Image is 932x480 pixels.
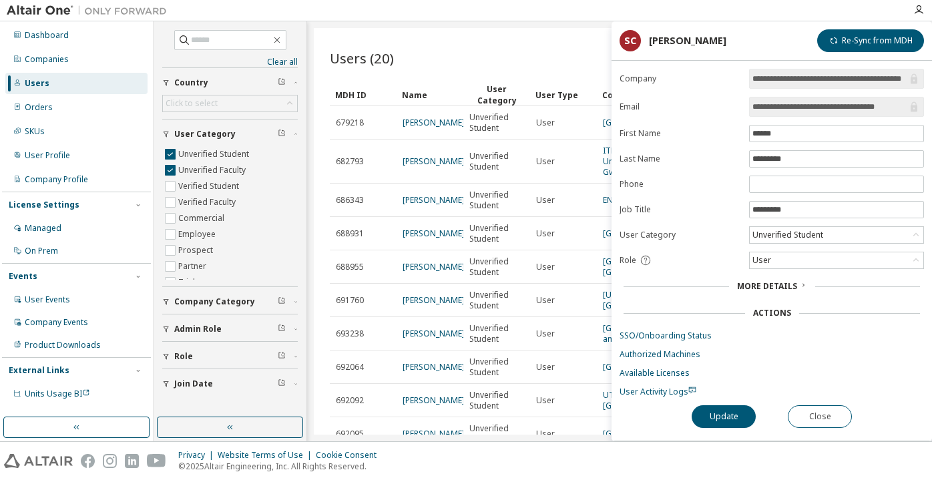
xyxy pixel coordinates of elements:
[536,117,555,128] span: User
[178,146,252,162] label: Unverified Student
[178,461,385,472] p: © 2025 Altair Engineering, Inc. All Rights Reserved.
[178,194,238,210] label: Verified Faculty
[403,228,465,239] a: [PERSON_NAME]
[603,145,641,178] a: ITM University Gwalior
[336,328,364,339] span: 693238
[330,49,394,67] span: Users (20)
[469,112,524,134] span: Unverified Student
[25,78,49,89] div: Users
[469,290,524,311] span: Unverified Student
[750,252,923,268] div: User
[750,253,773,268] div: User
[536,195,555,206] span: User
[162,342,298,371] button: Role
[9,365,69,376] div: External Links
[178,274,198,290] label: Trial
[469,390,524,411] span: Unverified Student
[25,340,101,350] div: Product Downloads
[620,386,696,397] span: User Activity Logs
[469,83,525,106] div: User Category
[603,117,683,128] a: [GEOGRAPHIC_DATA]
[162,57,298,67] a: Clear all
[336,395,364,406] span: 692092
[125,454,139,468] img: linkedin.svg
[316,450,385,461] div: Cookie Consent
[403,361,465,373] a: [PERSON_NAME]
[336,195,364,206] span: 686343
[25,30,69,41] div: Dashboard
[162,119,298,149] button: User Category
[178,258,209,274] label: Partner
[25,317,88,328] div: Company Events
[163,95,297,111] div: Click to select
[336,295,364,306] span: 691760
[278,77,286,88] span: Clear filter
[469,256,524,278] span: Unverified Student
[166,98,218,109] div: Click to select
[174,129,236,140] span: User Category
[620,330,924,341] a: SSO/Onboarding Status
[620,154,741,164] label: Last Name
[403,261,465,272] a: [PERSON_NAME]
[536,429,555,439] span: User
[536,262,555,272] span: User
[469,323,524,344] span: Unverified Student
[9,271,37,282] div: Events
[7,4,174,17] img: Altair One
[336,262,364,272] span: 688955
[469,190,524,211] span: Unverified Student
[178,242,216,258] label: Prospect
[536,156,555,167] span: User
[162,287,298,316] button: Company Category
[603,256,685,278] a: [GEOGRAPHIC_DATA], [GEOGRAPHIC_DATA]
[536,228,555,239] span: User
[403,156,465,167] a: [PERSON_NAME]
[174,324,222,334] span: Admin Role
[25,388,90,399] span: Units Usage BI
[103,454,117,468] img: instagram.svg
[403,117,465,128] a: [PERSON_NAME]
[403,328,465,339] a: [PERSON_NAME]
[336,429,364,439] span: 692095
[402,84,458,105] div: Name
[25,246,58,256] div: On Prem
[278,296,286,307] span: Clear filter
[620,73,741,84] label: Company
[620,230,741,240] label: User Category
[602,84,658,105] div: Company
[603,361,683,373] a: [GEOGRAPHIC_DATA]
[178,178,242,194] label: Verified Student
[278,351,286,362] span: Clear filter
[25,223,61,234] div: Managed
[162,369,298,399] button: Join Date
[469,356,524,378] span: Unverified Student
[174,77,208,88] span: Country
[278,324,286,334] span: Clear filter
[603,194,618,206] a: ENS
[620,349,924,360] a: Authorized Machines
[536,328,555,339] span: User
[336,156,364,167] span: 682793
[750,228,825,242] div: Unverified Student
[692,405,756,428] button: Update
[178,226,218,242] label: Employee
[536,362,555,373] span: User
[162,68,298,97] button: Country
[25,126,45,137] div: SKUs
[174,379,213,389] span: Join Date
[603,389,683,411] a: UTN - FRLP - [GEOGRAPHIC_DATA]
[620,128,741,139] label: First Name
[25,54,69,65] div: Companies
[162,314,298,344] button: Admin Role
[620,179,741,190] label: Phone
[469,151,524,172] span: Unverified Student
[25,294,70,305] div: User Events
[620,255,636,266] span: Role
[620,204,741,215] label: Job Title
[403,294,465,306] a: [PERSON_NAME]
[25,102,53,113] div: Orders
[9,200,79,210] div: License Settings
[536,295,555,306] span: User
[649,35,726,46] div: [PERSON_NAME]
[174,296,255,307] span: Company Category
